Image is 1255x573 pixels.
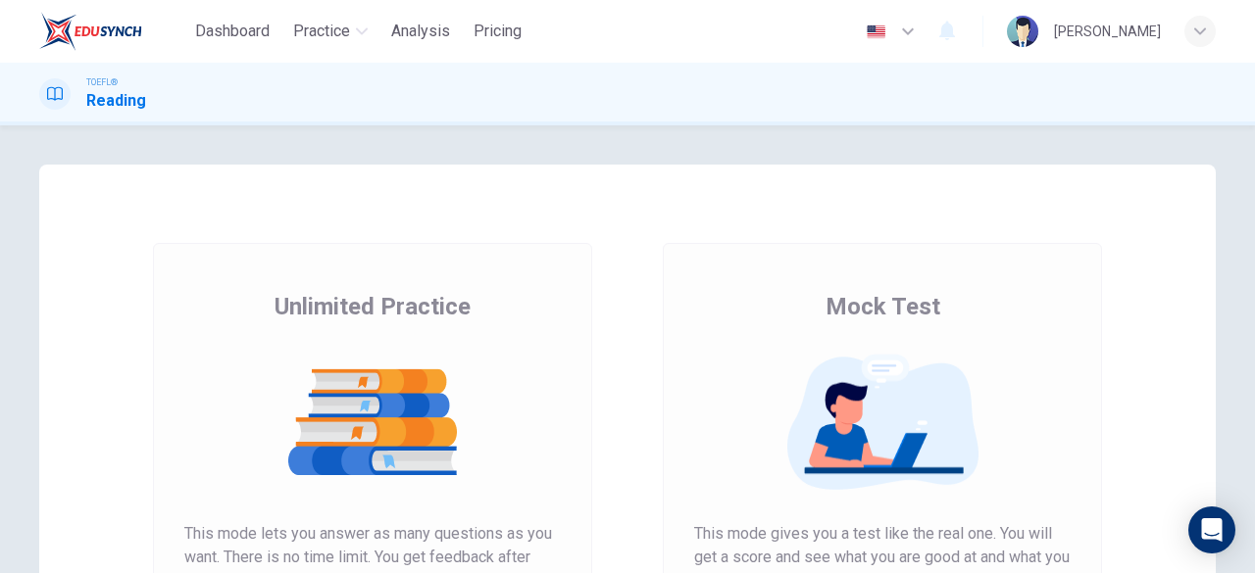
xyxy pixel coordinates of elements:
button: Pricing [466,14,529,49]
img: Profile picture [1007,16,1038,47]
button: Analysis [383,14,458,49]
img: EduSynch logo [39,12,142,51]
span: Unlimited Practice [275,291,471,322]
h1: Reading [86,89,146,113]
button: Practice [285,14,376,49]
span: Analysis [391,20,450,43]
div: [PERSON_NAME] [1054,20,1161,43]
button: Dashboard [187,14,277,49]
a: EduSynch logo [39,12,187,51]
div: Open Intercom Messenger [1188,506,1235,553]
img: en [864,24,888,39]
span: Mock Test [826,291,940,322]
span: TOEFL® [86,75,118,89]
span: Pricing [474,20,522,43]
span: Practice [293,20,350,43]
span: Dashboard [195,20,270,43]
